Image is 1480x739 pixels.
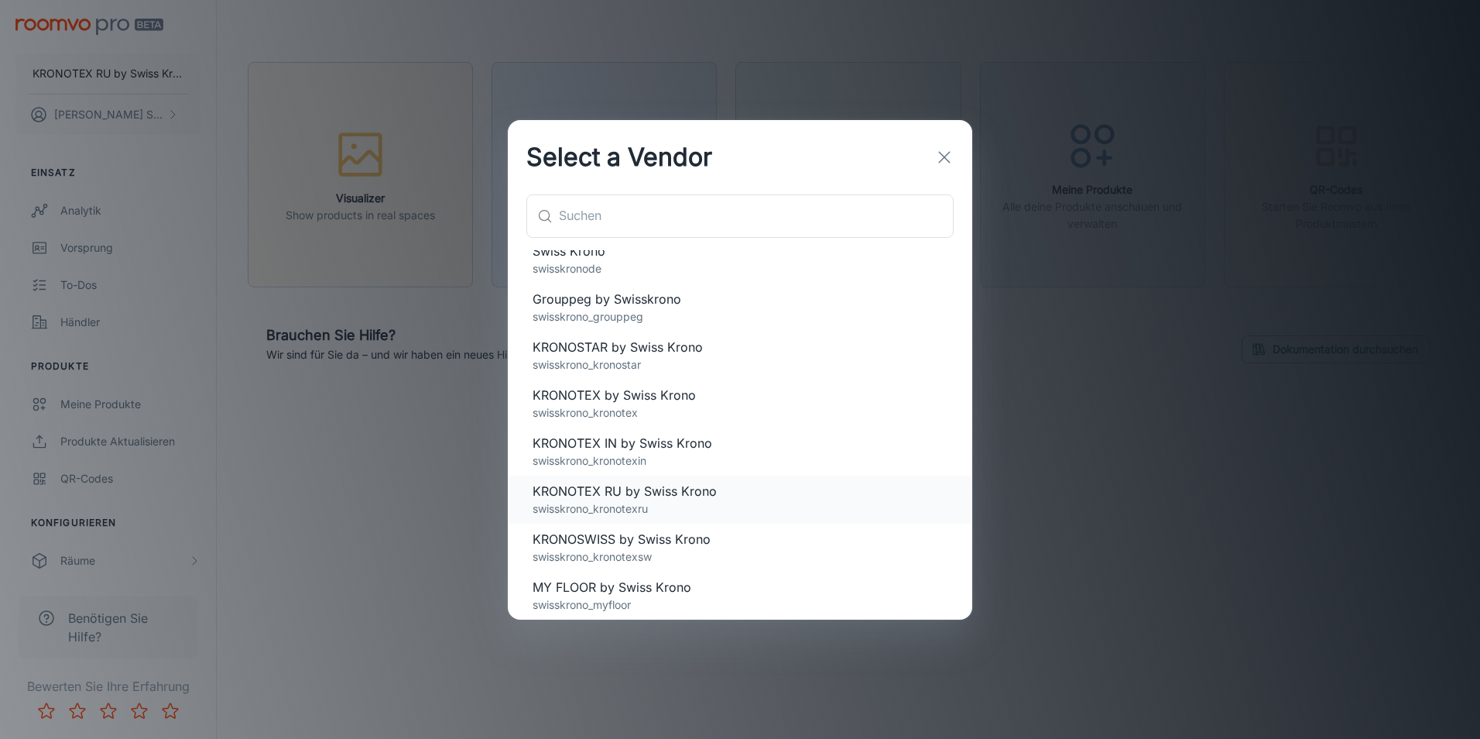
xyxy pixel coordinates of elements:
[533,482,947,500] span: KRONOTEX RU by Swiss Krono
[533,290,947,308] span: Grouppeg by Swisskrono
[508,332,972,380] div: KRONOSTAR by Swiss Kronoswisskrono_kronostar
[508,120,731,194] h2: Select a Vendor
[533,404,947,421] p: swisskrono_kronotex
[508,572,972,620] div: MY FLOOR by Swiss Kronoswisskrono_myfloor
[533,452,947,469] p: swisskrono_kronotexin
[533,578,947,596] span: MY FLOOR by Swiss Krono
[533,308,947,325] p: swisskrono_grouppeg
[533,386,947,404] span: KRONOTEX by Swiss Krono
[508,380,972,428] div: KRONOTEX by Swiss Kronoswisskrono_kronotex
[508,284,972,332] div: Grouppeg by Swisskronoswisskrono_grouppeg
[533,356,947,373] p: swisskrono_kronostar
[533,260,947,277] p: swisskronode
[533,500,947,517] p: swisskrono_kronotexru
[508,235,972,284] div: Swiss Kronoswisskronode
[508,476,972,524] div: KRONOTEX RU by Swiss Kronoswisskrono_kronotexru
[533,338,947,356] span: KRONOSTAR by Swiss Krono
[559,194,954,238] input: Suchen
[533,596,947,614] p: swisskrono_myfloor
[533,242,947,260] span: Swiss Krono
[533,434,947,452] span: KRONOTEX IN by Swiss Krono
[533,548,947,565] p: swisskrono_kronotexsw
[508,428,972,476] div: KRONOTEX IN by Swiss Kronoswisskrono_kronotexin
[533,530,947,548] span: KRONOSWISS by Swiss Krono
[508,524,972,572] div: KRONOSWISS by Swiss Kronoswisskrono_kronotexsw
